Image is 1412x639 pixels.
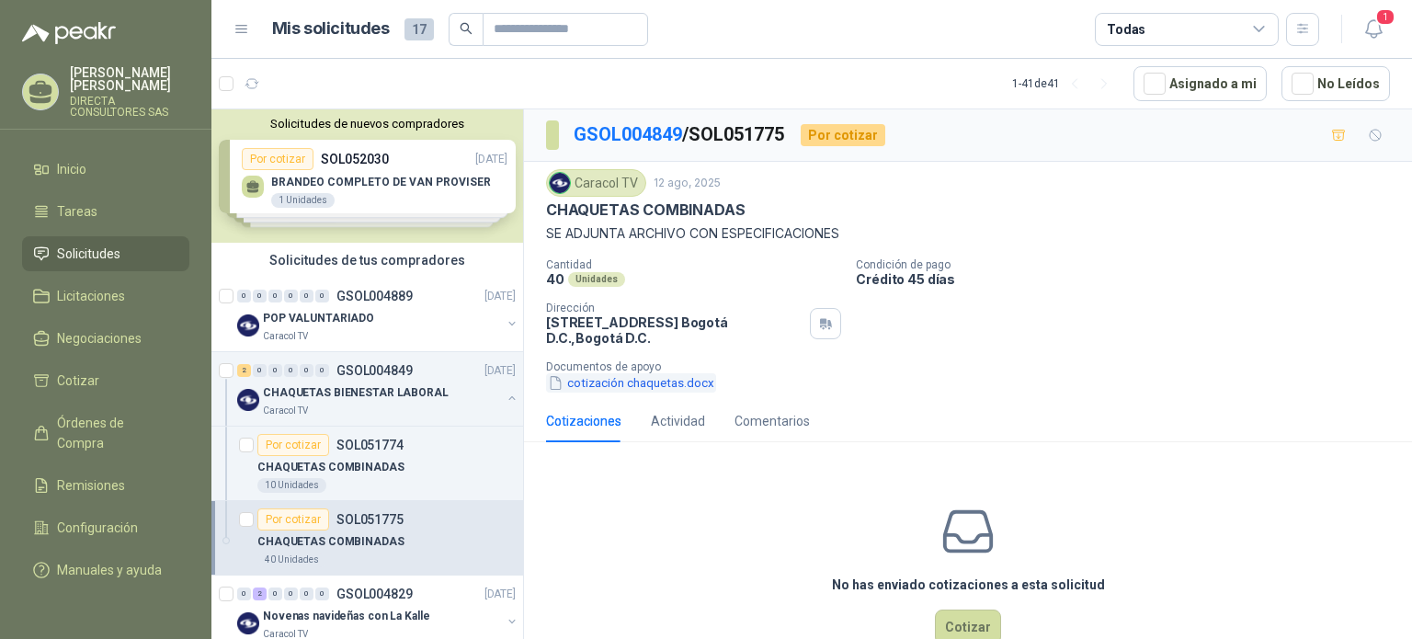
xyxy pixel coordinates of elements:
div: Solicitudes de nuevos compradoresPor cotizarSOL052030[DATE] BRANDEO COMPLETO DE VAN PROVISER1 Uni... [211,109,523,243]
div: 1 - 41 de 41 [1012,69,1119,98]
p: Caracol TV [263,404,308,418]
div: Unidades [568,272,625,287]
p: / SOL051775 [574,120,786,149]
p: SE ADJUNTA ARCHIVO CON ESPECIFICACIONES [546,223,1390,244]
div: 2 [253,588,267,600]
p: GSOL004849 [336,364,413,377]
div: 0 [268,588,282,600]
span: search [460,22,473,35]
span: 17 [404,18,434,40]
img: Company Logo [237,612,259,634]
span: Remisiones [57,475,125,496]
p: Novenas navideñas con La Kalle [263,608,429,625]
h1: Mis solicitudes [272,16,390,42]
div: 40 Unidades [257,553,326,567]
span: Negociaciones [57,328,142,348]
div: 0 [315,290,329,302]
p: Condición de pago [856,258,1405,271]
a: Configuración [22,510,189,545]
span: Inicio [57,159,86,179]
p: [PERSON_NAME] [PERSON_NAME] [70,66,189,92]
div: Comentarios [734,411,810,431]
p: Crédito 45 días [856,271,1405,287]
img: Company Logo [550,173,570,193]
a: Por cotizarSOL051774CHAQUETAS COMBINADAS10 Unidades [211,427,523,501]
a: Solicitudes [22,236,189,271]
a: Remisiones [22,468,189,503]
p: GSOL004889 [336,290,413,302]
img: Company Logo [237,389,259,411]
img: Logo peakr [22,22,116,44]
p: Documentos de apoyo [546,360,1405,373]
p: 12 ago, 2025 [654,175,721,192]
a: Tareas [22,194,189,229]
a: Cotizar [22,363,189,398]
div: 0 [253,364,267,377]
p: POP VALUNTARIADO [263,310,374,327]
div: 0 [268,290,282,302]
span: Configuración [57,518,138,538]
button: Asignado a mi [1133,66,1267,101]
p: Caracol TV [263,329,308,344]
div: 0 [284,290,298,302]
span: Solicitudes [57,244,120,264]
div: 0 [300,290,313,302]
button: 1 [1357,13,1390,46]
div: 0 [300,364,313,377]
div: 0 [237,290,251,302]
span: Licitaciones [57,286,125,306]
a: Inicio [22,152,189,187]
p: Dirección [546,302,803,314]
button: cotización chaquetas.docx [546,373,716,393]
span: Manuales y ayuda [57,560,162,580]
span: Cotizar [57,371,99,391]
span: 1 [1375,8,1395,26]
div: Por cotizar [801,124,885,146]
div: Todas [1107,19,1145,40]
div: 2 [237,364,251,377]
h3: No has enviado cotizaciones a esta solicitud [832,575,1105,595]
p: SOL051774 [336,439,404,451]
button: No Leídos [1281,66,1390,101]
p: CHAQUETAS COMBINADAS [257,459,404,476]
p: CHAQUETAS BIENESTAR LABORAL [263,384,449,402]
a: Órdenes de Compra [22,405,189,461]
p: [DATE] [484,288,516,305]
div: 0 [284,364,298,377]
p: CHAQUETAS COMBINADAS [257,533,404,551]
a: Por cotizarSOL051775CHAQUETAS COMBINADAS40 Unidades [211,501,523,576]
div: Cotizaciones [546,411,621,431]
p: [DATE] [484,586,516,603]
img: Company Logo [237,314,259,337]
div: Actividad [651,411,705,431]
div: 0 [237,588,251,600]
p: CHAQUETAS COMBINADAS [546,200,745,220]
div: Caracol TV [546,169,646,197]
div: 0 [284,588,298,600]
div: 0 [253,290,267,302]
p: [STREET_ADDRESS] Bogotá D.C. , Bogotá D.C. [546,314,803,346]
a: 0 0 0 0 0 0 GSOL004889[DATE] Company LogoPOP VALUNTARIADOCaracol TV [237,285,519,344]
button: Solicitudes de nuevos compradores [219,117,516,131]
div: 0 [300,588,313,600]
span: Órdenes de Compra [57,413,172,453]
a: Negociaciones [22,321,189,356]
span: Tareas [57,201,97,222]
div: 0 [315,364,329,377]
a: Manuales y ayuda [22,553,189,588]
p: DIRECTA CONSULTORES SAS [70,96,189,118]
div: Por cotizar [257,508,329,531]
div: Solicitudes de tus compradores [211,243,523,278]
div: 10 Unidades [257,478,326,493]
a: 2 0 0 0 0 0 GSOL004849[DATE] Company LogoCHAQUETAS BIENESTAR LABORALCaracol TV [237,359,519,418]
div: 0 [268,364,282,377]
p: Cantidad [546,258,841,271]
p: [DATE] [484,362,516,380]
p: GSOL004829 [336,588,413,600]
div: 0 [315,588,329,600]
a: GSOL004849 [574,123,682,145]
a: Licitaciones [22,279,189,314]
p: 40 [546,271,564,287]
p: SOL051775 [336,513,404,526]
div: Por cotizar [257,434,329,456]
